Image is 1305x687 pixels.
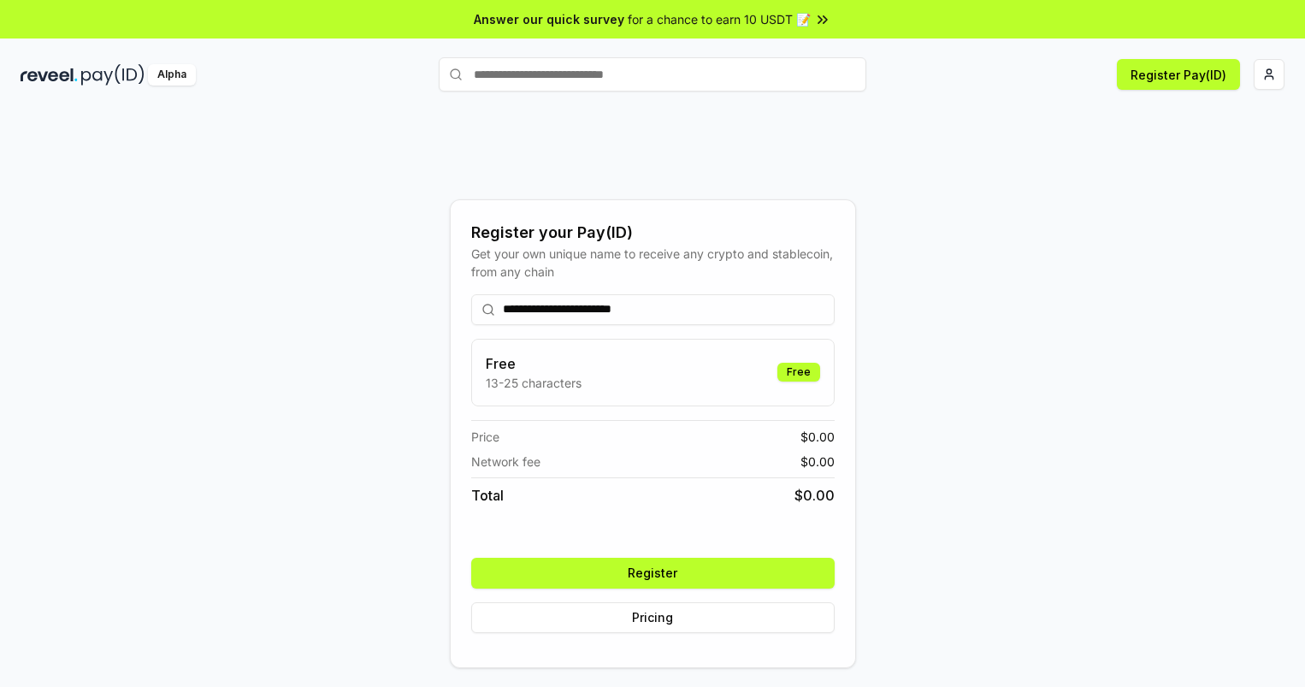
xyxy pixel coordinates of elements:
[148,64,196,86] div: Alpha
[471,428,499,446] span: Price
[800,453,835,471] span: $ 0.00
[81,64,145,86] img: pay_id
[794,485,835,506] span: $ 0.00
[800,428,835,446] span: $ 0.00
[474,10,624,28] span: Answer our quick survey
[471,558,835,589] button: Register
[471,221,835,245] div: Register your Pay(ID)
[628,10,811,28] span: for a chance to earn 10 USDT 📝
[1117,59,1240,90] button: Register Pay(ID)
[777,363,820,382] div: Free
[471,453,540,471] span: Network fee
[486,353,582,374] h3: Free
[471,485,504,506] span: Total
[471,602,835,633] button: Pricing
[486,374,582,392] p: 13-25 characters
[21,64,78,86] img: reveel_dark
[471,245,835,281] div: Get your own unique name to receive any crypto and stablecoin, from any chain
